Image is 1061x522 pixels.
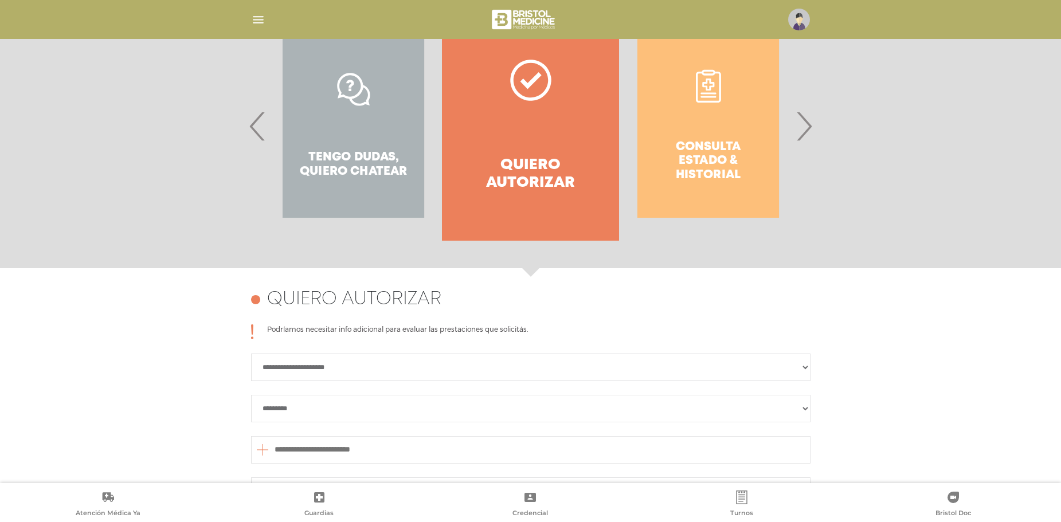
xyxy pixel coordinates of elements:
[246,95,269,157] span: Previous
[251,13,265,27] img: Cober_menu-lines-white.svg
[214,490,425,520] a: Guardias
[847,490,1059,520] a: Bristol Doc
[793,95,815,157] span: Next
[442,11,619,241] a: Quiero autorizar
[463,156,598,192] h4: Quiero autorizar
[425,490,636,520] a: Credencial
[512,509,548,519] span: Credencial
[76,509,140,519] span: Atención Médica Ya
[788,9,810,30] img: profile-placeholder.svg
[730,509,753,519] span: Turnos
[304,509,334,519] span: Guardias
[267,289,441,311] h4: Quiero autorizar
[267,324,528,339] p: Podríamos necesitar info adicional para evaluar las prestaciones que solicitás.
[636,490,848,520] a: Turnos
[935,509,971,519] span: Bristol Doc
[2,490,214,520] a: Atención Médica Ya
[490,6,558,33] img: bristol-medicine-blanco.png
